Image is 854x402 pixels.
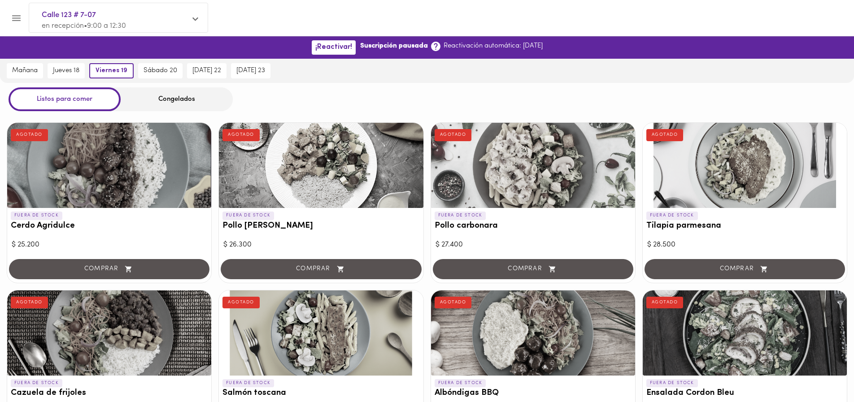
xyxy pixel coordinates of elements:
p: FUERA DE STOCK [222,212,274,220]
div: Salmón toscana [219,290,423,376]
p: Reactivación automática: [DATE] [444,41,543,51]
span: en recepción • 9:00 a 12:30 [42,22,126,30]
h3: Albóndigas BBQ [435,389,632,398]
button: ¡Reactivar! [312,40,356,54]
span: sábado 20 [144,67,177,75]
p: FUERA DE STOCK [435,379,486,387]
div: AGOTADO [222,297,260,308]
div: Tilapia parmesana [643,123,847,208]
div: Ensalada Cordon Bleu [643,290,847,376]
div: Pollo Tikka Massala [219,123,423,208]
button: jueves 18 [48,63,85,78]
div: $ 26.300 [223,240,418,250]
h3: Ensalada Cordon Bleu [646,389,843,398]
div: $ 25.200 [12,240,207,250]
div: AGOTADO [646,129,684,141]
div: $ 27.400 [436,240,631,250]
button: [DATE] 22 [187,63,227,78]
h3: Cazuela de frijoles [11,389,208,398]
p: FUERA DE STOCK [435,212,486,220]
div: Cazuela de frijoles [7,290,211,376]
span: viernes 19 [96,67,127,75]
p: FUERA DE STOCK [11,212,62,220]
div: $ 28.500 [647,240,842,250]
h3: Pollo carbonara [435,221,632,231]
b: Suscripción pausada [360,41,428,51]
span: ¡Reactivar! [315,43,352,52]
h3: Tilapia parmesana [646,221,843,231]
button: sábado 20 [138,63,183,78]
button: viernes 19 [89,63,134,78]
div: AGOTADO [435,129,472,141]
span: Calle 123 # 7-07 [42,9,186,21]
h3: Pollo [PERSON_NAME] [222,221,419,231]
span: [DATE] 23 [236,67,265,75]
div: Pollo carbonara [431,123,635,208]
button: Menu [5,7,27,29]
div: Congelados [121,87,233,111]
p: FUERA DE STOCK [222,379,274,387]
span: [DATE] 22 [192,67,221,75]
div: AGOTADO [435,297,472,308]
iframe: Messagebird Livechat Widget [802,350,845,393]
p: FUERA DE STOCK [11,379,62,387]
span: jueves 18 [53,67,79,75]
div: Listos para comer [9,87,121,111]
h3: Cerdo Agridulce [11,221,208,231]
p: FUERA DE STOCK [646,379,698,387]
div: AGOTADO [222,129,260,141]
span: mañana [12,67,38,75]
div: Albóndigas BBQ [431,290,635,376]
div: AGOTADO [11,129,48,141]
p: FUERA DE STOCK [646,212,698,220]
h3: Salmón toscana [222,389,419,398]
div: AGOTADO [646,297,684,308]
button: mañana [7,63,43,78]
button: [DATE] 23 [231,63,270,78]
div: Cerdo Agridulce [7,123,211,208]
div: AGOTADO [11,297,48,308]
